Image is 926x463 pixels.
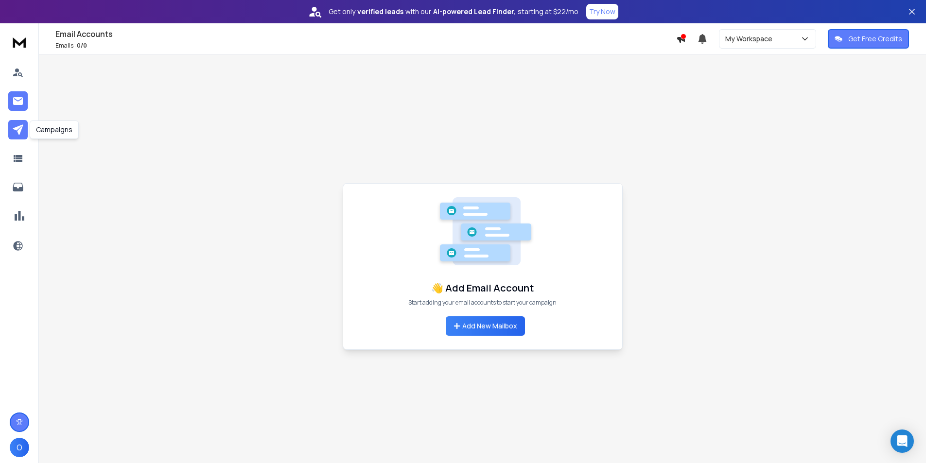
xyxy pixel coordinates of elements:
[433,7,516,17] strong: AI-powered Lead Finder,
[848,34,902,44] p: Get Free Credits
[446,316,525,336] button: Add New Mailbox
[828,29,909,49] button: Get Free Credits
[586,4,618,19] button: Try Now
[329,7,578,17] p: Get only with our starting at $22/mo
[30,120,79,139] div: Campaigns
[10,33,29,51] img: logo
[10,438,29,457] button: O
[55,28,676,40] h1: Email Accounts
[891,429,914,453] div: Open Intercom Messenger
[725,34,776,44] p: My Workspace
[408,299,557,307] p: Start adding your email accounts to start your campaign
[431,281,534,295] h1: 👋 Add Email Account
[55,42,676,50] p: Emails :
[357,7,403,17] strong: verified leads
[77,41,87,50] span: 0 / 0
[589,7,615,17] p: Try Now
